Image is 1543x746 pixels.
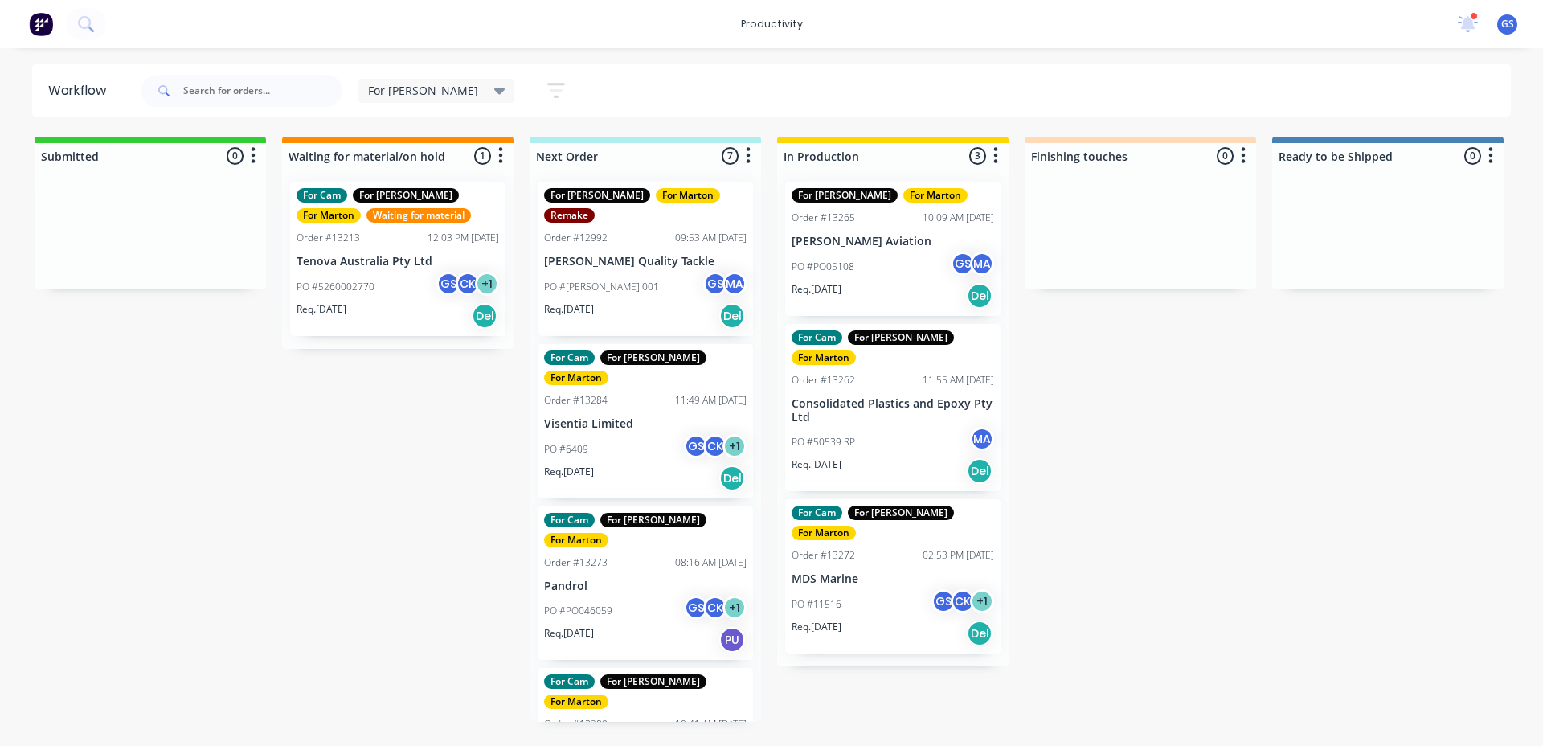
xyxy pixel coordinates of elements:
div: For CamFor [PERSON_NAME]For MartonOrder #1327202:53 PM [DATE]MDS MarinePO #11516GSCK+1Req.[DATE]Del [785,499,1001,654]
div: For [PERSON_NAME] [600,350,706,365]
div: For Cam [792,330,842,345]
div: For [PERSON_NAME] [353,188,459,203]
div: For [PERSON_NAME] [792,188,898,203]
input: Search for orders... [183,75,342,107]
div: Del [967,621,993,646]
div: 12:03 PM [DATE] [428,231,499,245]
p: Pandrol [544,580,747,593]
div: Waiting for material [366,208,471,223]
div: For Marton [297,208,361,223]
p: PO #PO05108 [792,260,854,274]
div: For Cam [792,506,842,520]
div: For Marton [544,371,608,385]
div: Order #13265 [792,211,855,225]
div: For Marton [544,533,608,547]
div: For Marton [792,350,856,365]
div: For CamFor [PERSON_NAME]For MartonOrder #1327308:16 AM [DATE]PandrolPO #PO046059GSCK+1Req.[DATE]PU [538,506,753,661]
div: CK [703,434,727,458]
p: Visentia Limited [544,417,747,431]
div: MA [970,427,994,451]
p: Req. [DATE] [544,626,594,641]
img: Factory [29,12,53,36]
div: For CamFor [PERSON_NAME]For MartonWaiting for materialOrder #1321312:03 PM [DATE]Tenova Australia... [290,182,505,336]
div: For [PERSON_NAME] [848,330,954,345]
p: MDS Marine [792,572,994,586]
div: + 1 [475,272,499,296]
p: [PERSON_NAME] Aviation [792,235,994,248]
p: PO #6409 [544,442,588,457]
div: PU [719,627,745,653]
div: GS [951,252,975,276]
div: CK [456,272,480,296]
p: Consolidated Plastics and Epoxy Pty Ltd [792,397,994,424]
div: + 1 [722,596,747,620]
div: Workflow [48,81,114,100]
div: 08:16 AM [DATE] [675,555,747,570]
div: For Marton [903,188,968,203]
div: Del [719,303,745,329]
div: Del [967,283,993,309]
p: PO #5260002770 [297,280,374,294]
div: 09:53 AM [DATE] [675,231,747,245]
div: For CamFor [PERSON_NAME]For MartonOrder #1326211:55 AM [DATE]Consolidated Plastics and Epoxy Pty ... [785,324,1001,492]
div: For [PERSON_NAME] [600,513,706,527]
div: Del [967,458,993,484]
div: Order #13273 [544,555,608,570]
div: For Marton [656,188,720,203]
div: For Marton [544,695,608,709]
div: For [PERSON_NAME] [848,506,954,520]
div: For [PERSON_NAME]For MartonOrder #1326510:09 AM [DATE][PERSON_NAME] AviationPO #PO05108GSMAReq.[D... [785,182,1001,316]
p: Tenova Australia Pty Ltd [297,255,499,268]
div: 10:41 AM [DATE] [675,717,747,732]
div: Order #13262 [792,373,855,387]
div: Order #12992 [544,231,608,245]
div: GS [684,596,708,620]
p: Req. [DATE] [297,302,346,317]
div: Del [719,465,745,491]
p: Req. [DATE] [792,620,841,634]
p: PO #[PERSON_NAME] 001 [544,280,659,294]
div: Order #13272 [792,548,855,563]
p: PO #50539 RP [792,435,855,449]
p: Req. [DATE] [544,465,594,479]
div: + 1 [722,434,747,458]
div: 11:49 AM [DATE] [675,393,747,408]
div: GS [436,272,460,296]
p: Req. [DATE] [792,282,841,297]
span: GS [1501,17,1514,31]
div: For CamFor [PERSON_NAME]For MartonOrder #1328411:49 AM [DATE]Visentia LimitedPO #6409GSCK+1Req.[D... [538,344,753,498]
div: + 1 [970,589,994,613]
div: For [PERSON_NAME] [600,674,706,689]
p: [PERSON_NAME] Quality Tackle [544,255,747,268]
div: 10:09 AM [DATE] [923,211,994,225]
div: For Cam [544,674,595,689]
div: Order #13289 [544,717,608,732]
div: GS [931,589,956,613]
div: 02:53 PM [DATE] [923,548,994,563]
div: GS [703,272,727,296]
div: MA [970,252,994,276]
div: CK [703,596,727,620]
div: Order #13284 [544,393,608,408]
div: For Cam [544,513,595,527]
div: Remake [544,208,595,223]
span: For [PERSON_NAME] [368,82,478,99]
div: 11:55 AM [DATE] [923,373,994,387]
div: Del [472,303,497,329]
p: PO #PO046059 [544,604,612,618]
p: Req. [DATE] [544,302,594,317]
p: PO #11516 [792,597,841,612]
div: For [PERSON_NAME]For MartonRemakeOrder #1299209:53 AM [DATE][PERSON_NAME] Quality TacklePO #[PERS... [538,182,753,336]
div: For Cam [297,188,347,203]
p: Req. [DATE] [792,457,841,472]
div: GS [684,434,708,458]
div: CK [951,589,975,613]
div: MA [722,272,747,296]
div: Order #13213 [297,231,360,245]
div: For [PERSON_NAME] [544,188,650,203]
div: productivity [733,12,811,36]
div: For Marton [792,526,856,540]
div: For Cam [544,350,595,365]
